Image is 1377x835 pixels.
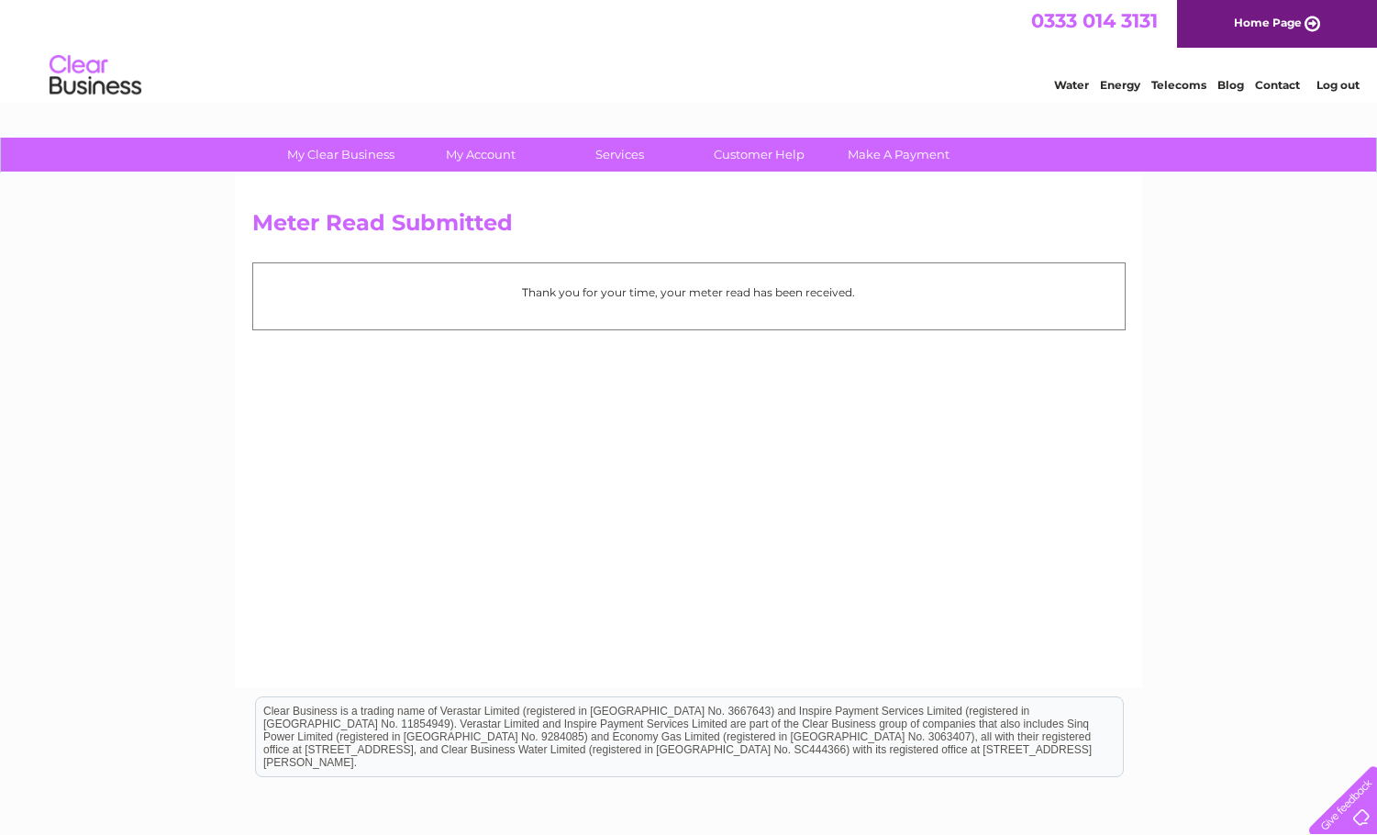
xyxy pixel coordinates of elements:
a: Make A Payment [823,138,974,172]
div: Clear Business is a trading name of Verastar Limited (registered in [GEOGRAPHIC_DATA] No. 3667643... [256,10,1123,89]
a: 0333 014 3131 [1031,9,1158,32]
a: Contact [1255,78,1300,92]
a: Energy [1100,78,1140,92]
a: Water [1054,78,1089,92]
a: My Account [405,138,556,172]
a: Customer Help [683,138,835,172]
a: Log out [1316,78,1360,92]
a: Telecoms [1151,78,1206,92]
img: logo.png [49,48,142,104]
a: Services [544,138,695,172]
a: Blog [1217,78,1244,92]
h2: Meter Read Submitted [252,210,1126,245]
a: My Clear Business [265,138,416,172]
p: Thank you for your time, your meter read has been received. [262,284,1116,301]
